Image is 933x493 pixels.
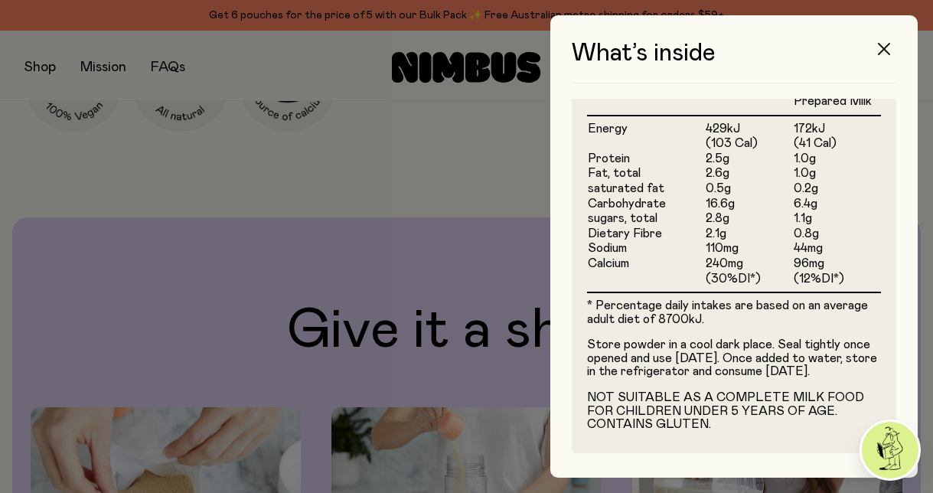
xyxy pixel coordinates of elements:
td: 1.0g [793,152,881,167]
td: 110mg [705,241,793,256]
td: 2.6g [705,166,793,181]
td: 2.8g [705,211,793,227]
span: Dietary Fibre [588,227,662,240]
span: Protein [588,152,630,165]
td: 0.2g [793,181,881,197]
td: 96mg [793,256,881,272]
td: (41 Cal) [793,136,881,152]
td: 6.4g [793,197,881,212]
td: (12%DI*) [793,272,881,292]
span: saturated fat [588,182,664,194]
img: agent [862,422,918,478]
td: 429kJ [705,116,793,137]
td: 172kJ [793,116,881,137]
td: 1.1g [793,211,881,227]
span: Carbohydrate [588,198,666,210]
td: 16.6g [705,197,793,212]
span: Fat, total [588,167,641,179]
td: 1.0g [793,166,881,181]
td: 0.5g [705,181,793,197]
td: (30%DI*) [705,272,793,292]
td: 2.1g [705,227,793,242]
p: NOT SUITABLE AS A COMPLETE MILK FOOD FOR CHILDREN UNDER 5 YEARS OF AGE. CONTAINS GLUTEN. [587,391,881,432]
td: 0.8g [793,227,881,242]
span: Energy [588,122,628,135]
td: 2.5g [705,152,793,167]
p: Store powder in a cool dark place. Seal tightly once opened and use [DATE]. Once added to water, ... [587,338,881,379]
td: (103 Cal) [705,136,793,152]
td: 240mg [705,256,793,272]
span: Calcium [588,257,629,269]
span: Sodium [588,242,627,254]
td: 44mg [793,241,881,256]
p: * Percentage daily intakes are based on an average adult diet of 8700kJ. [587,299,881,326]
span: sugars, total [588,212,657,224]
h3: What’s inside [572,40,896,83]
